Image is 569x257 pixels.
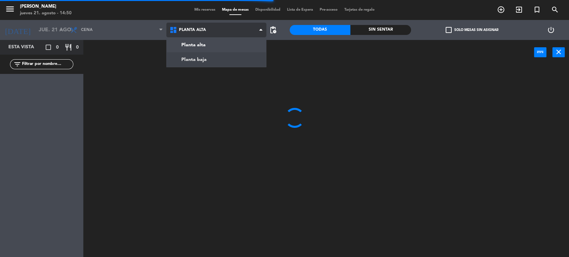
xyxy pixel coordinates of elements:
[534,47,546,57] button: power_input
[57,26,65,34] i: arrow_drop_down
[290,25,350,35] div: Todas
[81,28,93,32] span: Cena
[191,8,219,12] span: Mis reservas
[341,8,378,12] span: Tarjetas de regalo
[316,8,341,12] span: Pre-acceso
[167,38,266,52] a: Planta alta
[533,6,541,14] i: turned_in_not
[445,27,451,33] span: check_box_outline_blank
[547,26,555,34] i: power_settings_new
[76,44,79,51] span: 0
[5,4,15,16] button: menu
[3,43,48,51] div: Esta vista
[555,48,563,56] i: close
[552,47,565,57] button: close
[252,8,284,12] span: Disponibilidad
[284,8,316,12] span: Lista de Espera
[515,6,523,14] i: exit_to_app
[179,28,206,32] span: Planta alta
[269,26,277,34] span: pending_actions
[497,6,505,14] i: add_circle_outline
[551,6,559,14] i: search
[536,48,544,56] i: power_input
[167,52,266,67] a: Planta baja
[21,61,73,68] input: Filtrar por nombre...
[13,60,21,68] i: filter_list
[5,4,15,14] i: menu
[44,43,52,51] i: crop_square
[56,44,59,51] span: 0
[219,8,252,12] span: Mapa de mesas
[20,10,72,17] div: jueves 21. agosto - 14:50
[20,3,72,10] div: [PERSON_NAME]
[64,43,72,51] i: restaurant
[350,25,411,35] div: Sin sentar
[445,27,498,33] label: Solo mesas sin asignar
